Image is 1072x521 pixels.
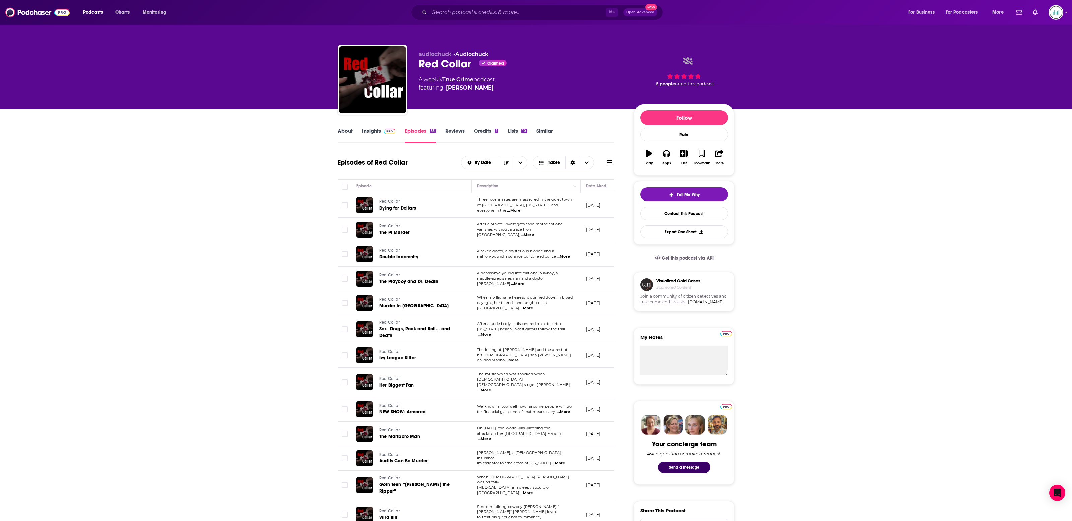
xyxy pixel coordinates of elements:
[663,415,683,435] img: Barbara Profile
[640,507,686,514] h3: Share This Podcast
[78,7,112,18] button: open menu
[419,84,495,92] span: featuring
[474,128,498,143] a: Credits1
[1049,485,1065,501] div: Open Intercom Messenger
[405,128,436,143] a: Episodes53
[652,440,717,448] div: Your concierge team
[694,161,710,165] div: Bookmark
[379,349,459,355] a: Red Collar
[379,303,449,309] span: Murder in [GEOGRAPHIC_DATA]
[640,225,728,238] button: Export One-Sheet
[634,272,734,328] a: Visualized Cold CasesSponsored ContentJoin a community of citizen detectives and true crime enthu...
[379,509,400,513] span: Red Collar
[586,202,600,208] p: [DATE]
[379,278,459,285] a: The Playboy and Dr. Death
[379,297,459,303] a: Red Collar
[475,160,493,165] span: By Date
[379,224,400,228] span: Red Collar
[379,428,400,432] span: Red Collar
[379,320,400,325] span: Red Collar
[477,327,565,331] span: [US_STATE] beach, investigators follow the trail
[342,202,348,208] span: Toggle select row
[342,276,348,282] span: Toggle select row
[339,46,406,113] img: Red Collar
[656,278,700,284] h3: Visualized Cold Cases
[455,51,488,57] a: Audiochuck
[379,205,416,211] span: Dying for Dollars
[586,352,600,358] p: [DATE]
[143,8,166,17] span: Monitoring
[658,462,710,473] button: Send a message
[586,182,606,190] div: Date Aired
[586,431,600,437] p: [DATE]
[477,295,573,300] span: When a billionaire heiress is gunned down in broad
[379,273,400,277] span: Red Collar
[379,279,438,284] span: The Playboy and Dr. Death
[477,276,544,286] span: middle-aged salesman and a doctor [PERSON_NAME]
[379,297,400,302] span: Red Collar
[379,376,400,381] span: Red Collar
[1030,7,1041,18] a: Show notifications dropdown
[379,303,459,309] a: Murder in [GEOGRAPHIC_DATA]
[379,452,400,457] span: Red Collar
[708,415,727,435] img: Jon Profile
[477,227,533,237] span: vanishes without a trace from [GEOGRAPHIC_DATA],
[606,8,618,17] span: ⌘ K
[379,458,459,464] a: Audits Can Be Murder
[342,431,348,437] span: Toggle select row
[477,404,572,409] span: We know far too well how far some people will go
[1049,5,1063,20] button: Show profile menu
[586,251,600,257] p: [DATE]
[477,197,572,202] span: Three roommates are massacred in the quiet town
[946,8,978,17] span: For Podcasters
[342,326,348,332] span: Toggle select row
[992,8,1004,17] span: More
[477,353,571,363] span: his [DEMOGRAPHIC_DATA] son [PERSON_NAME] divided Manha
[908,8,935,17] span: For Business
[338,158,408,167] h1: Episodes of Red Collar
[1049,5,1063,20] img: User Profile
[1049,5,1063,20] span: Logged in as podglomerate
[477,182,498,190] div: Description
[720,403,732,409] a: Pro website
[720,404,732,409] img: Podchaser Pro
[379,427,459,433] a: Red Collar
[342,352,348,358] span: Toggle select row
[477,202,558,213] span: of [GEOGRAPHIC_DATA], [US_STATE] - and everyone in the
[640,278,653,291] img: coldCase.18b32719.png
[379,514,459,521] a: Wild Bill
[379,433,459,440] a: The Marlboro Man
[111,7,134,18] a: Charts
[586,455,600,461] p: [DATE]
[342,379,348,385] span: Toggle select row
[379,326,460,339] a: Sex, Drugs, Rock and Roll… and Death
[356,182,372,190] div: Episode
[487,62,504,65] span: Claimed
[477,382,570,387] span: [DEMOGRAPHIC_DATA] singer [PERSON_NAME]
[511,281,524,287] span: ...More
[379,254,459,260] a: Double Indemnity
[477,249,554,253] span: A faked death, a mysterious blonde and a
[379,476,400,480] span: Red Collar
[586,512,600,517] p: [DATE]
[379,230,410,235] span: The PI Murder
[521,129,527,133] div: 10
[342,455,348,461] span: Toggle select row
[640,110,728,125] button: Follow
[379,433,420,439] span: The Marlboro Man
[477,475,569,485] span: When [DEMOGRAPHIC_DATA] [PERSON_NAME] was brutally
[477,222,563,226] span: After a private investigator and mother of one
[586,326,600,332] p: [DATE]
[477,485,550,495] span: [MEDICAL_DATA] in a sleepy suburb of [GEOGRAPHIC_DATA]
[417,5,669,20] div: Search podcasts, credits, & more...
[379,199,459,205] a: Red Collar
[658,145,675,169] button: Apps
[477,372,545,382] span: The music world was shocked when [DEMOGRAPHIC_DATA]
[342,406,348,412] span: Toggle select row
[477,300,547,310] span: daylight, her friends and neighbors in [GEOGRAPHIC_DATA]
[446,84,494,92] a: Catherine Townsend
[521,232,534,238] span: ...More
[379,403,459,409] a: Red Collar
[641,415,661,435] img: Sydney Profile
